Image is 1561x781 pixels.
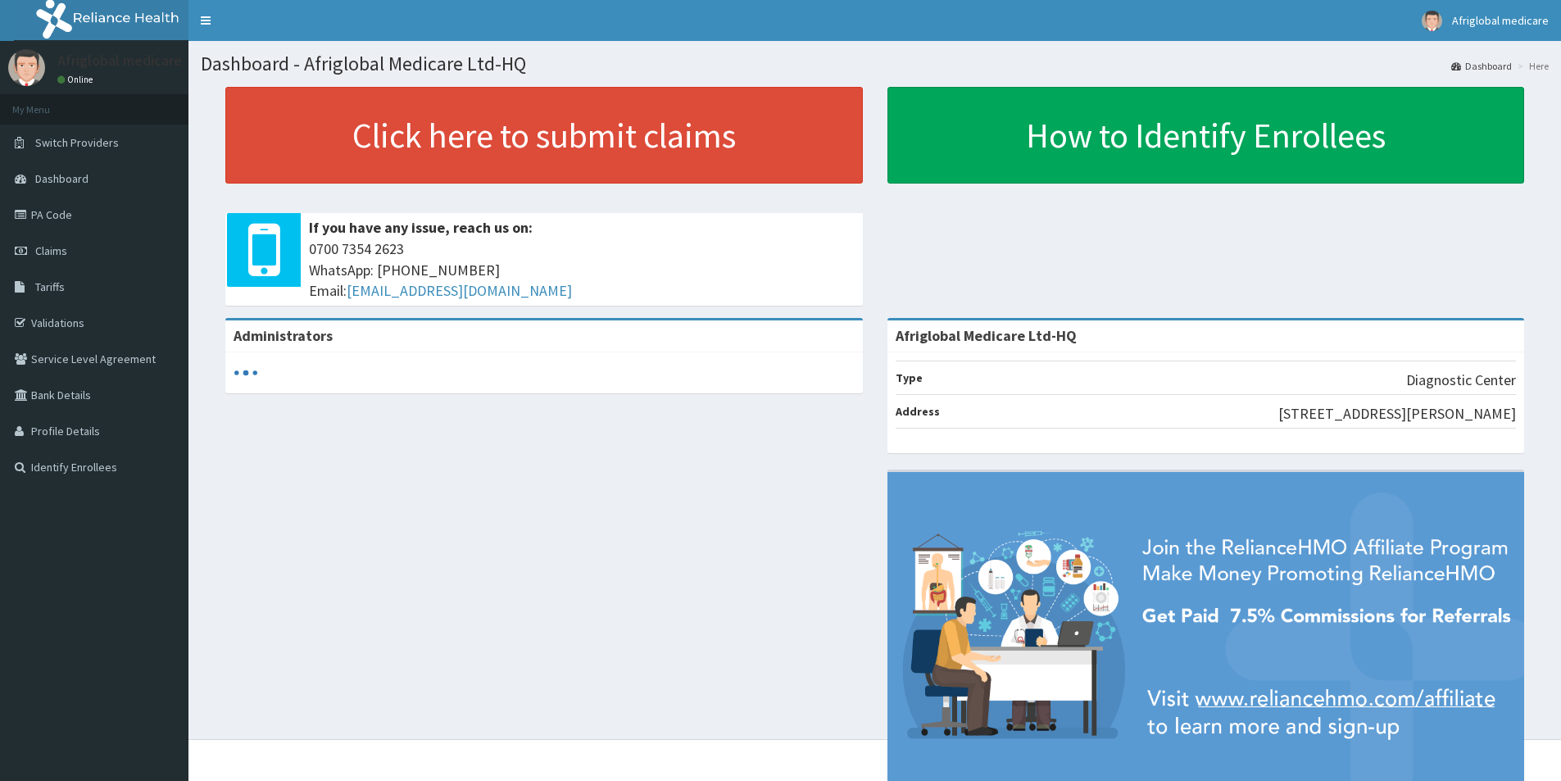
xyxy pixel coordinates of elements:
span: Tariffs [35,279,65,294]
span: 0700 7354 2623 WhatsApp: [PHONE_NUMBER] Email: [309,238,855,302]
img: User Image [8,49,45,86]
b: Type [896,370,923,385]
p: Diagnostic Center [1406,370,1516,391]
b: If you have any issue, reach us on: [309,218,533,237]
b: Administrators [234,326,333,345]
a: Online [57,74,97,85]
a: [EMAIL_ADDRESS][DOMAIN_NAME] [347,281,572,300]
span: Switch Providers [35,135,119,150]
b: Address [896,404,940,419]
span: Claims [35,243,67,258]
li: Here [1513,59,1549,73]
h1: Dashboard - Afriglobal Medicare Ltd-HQ [201,53,1549,75]
strong: Afriglobal Medicare Ltd-HQ [896,326,1077,345]
p: [STREET_ADDRESS][PERSON_NAME] [1278,403,1516,425]
svg: audio-loading [234,361,258,385]
p: Afriglobal medicare [57,53,182,68]
a: How to Identify Enrollees [887,87,1525,184]
img: User Image [1422,11,1442,31]
a: Click here to submit claims [225,87,863,184]
a: Dashboard [1451,59,1512,73]
span: Afriglobal medicare [1452,13,1549,28]
span: Dashboard [35,171,88,186]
